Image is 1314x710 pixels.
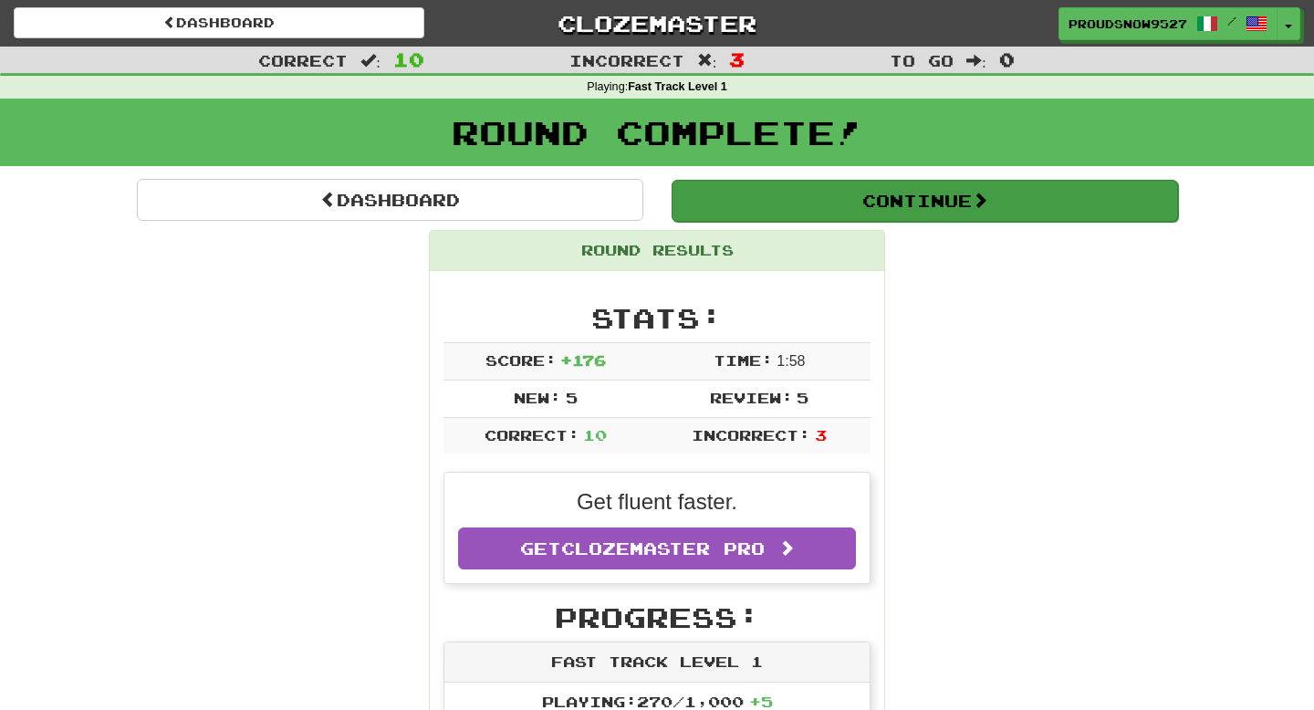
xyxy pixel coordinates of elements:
span: Incorrect [569,51,684,69]
a: GetClozemaster Pro [458,527,856,569]
a: Dashboard [14,7,424,38]
div: Fast Track Level 1 [444,642,870,683]
span: Correct: [485,426,579,444]
span: Clozemaster Pro [561,538,765,559]
span: Incorrect: [692,426,810,444]
div: Round Results [430,231,884,271]
span: Playing: 270 / 1,000 [542,693,773,710]
button: Continue [672,180,1178,222]
span: 5 [566,389,578,406]
h2: Progress: [443,602,871,632]
p: Get fluent faster. [458,486,856,517]
span: 5 [797,389,808,406]
span: 1 : 58 [777,353,805,369]
span: + 5 [749,693,773,710]
span: ProudSnow9527 [1069,16,1187,32]
span: + 176 [560,351,606,369]
span: New: [514,389,561,406]
span: 3 [729,48,745,70]
span: Review: [710,389,793,406]
h1: Round Complete! [6,114,1308,151]
span: : [966,53,986,68]
span: 10 [393,48,424,70]
span: To go [890,51,954,69]
h2: Stats: [443,303,871,333]
span: : [697,53,717,68]
span: Time: [714,351,773,369]
span: 10 [583,426,607,444]
a: Clozemaster [452,7,862,39]
strong: Fast Track Level 1 [628,80,727,93]
span: Correct [258,51,348,69]
span: Score: [485,351,557,369]
span: 0 [999,48,1015,70]
span: / [1227,15,1236,27]
span: : [360,53,381,68]
a: Dashboard [137,179,643,221]
a: ProudSnow9527 / [1058,7,1277,40]
span: 3 [815,426,827,444]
